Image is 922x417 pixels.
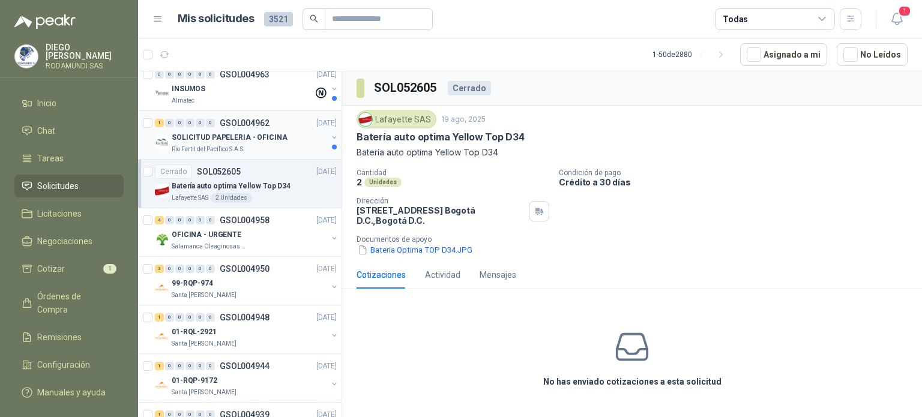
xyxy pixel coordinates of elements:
div: 1 [155,362,164,370]
a: 4 0 0 0 0 0 GSOL004958[DATE] Company LogoOFICINA - URGENTESalamanca Oleaginosas SAS [155,213,339,251]
div: 0 [175,313,184,322]
a: Licitaciones [14,202,124,225]
div: Cotizaciones [357,268,406,281]
div: 0 [165,119,174,127]
span: 3521 [264,12,293,26]
p: RODAMUNDI SAS [46,62,124,70]
img: Company Logo [155,135,169,149]
p: Almatec [172,96,194,106]
div: 0 [206,313,215,322]
span: Manuales y ayuda [37,386,106,399]
span: Tareas [37,152,64,165]
span: search [310,14,318,23]
div: 0 [206,362,215,370]
img: Company Logo [155,329,169,344]
p: OFICINA - URGENTE [172,229,241,241]
p: Batería auto optima Yellow Top D34 [172,181,291,192]
div: 0 [206,216,215,224]
div: 0 [206,265,215,273]
div: 0 [206,70,215,79]
p: Rio Fertil del Pacífico S.A.S. [172,145,245,154]
div: 0 [196,265,205,273]
div: 0 [185,362,194,370]
a: CerradoSOL052605[DATE] Company LogoBatería auto optima Yellow Top D34Lafayette SAS2 Unidades [138,160,342,208]
p: Cantidad [357,169,549,177]
a: Chat [14,119,124,142]
a: Inicio [14,92,124,115]
span: 1 [103,264,116,274]
div: 0 [196,70,205,79]
div: 0 [175,70,184,79]
div: 2 Unidades [211,193,252,203]
p: 2 [357,177,362,187]
div: Unidades [364,178,402,187]
div: 0 [185,313,194,322]
div: 0 [196,362,205,370]
span: Remisiones [37,331,82,344]
img: Company Logo [155,281,169,295]
img: Company Logo [15,45,38,68]
p: Dirección [357,197,524,205]
div: 0 [165,216,174,224]
span: Negociaciones [37,235,92,248]
div: 4 [155,216,164,224]
button: Asignado a mi [740,43,827,66]
p: Documentos de apoyo [357,235,917,244]
img: Company Logo [155,378,169,392]
a: 1 0 0 0 0 0 GSOL004948[DATE] Company Logo01-RQL-2921Santa [PERSON_NAME] [155,310,339,349]
p: GSOL004958 [220,216,270,224]
a: Tareas [14,147,124,170]
a: 1 0 0 0 0 0 GSOL004962[DATE] Company LogoSOLICITUD PAPELERIA - OFICINARio Fertil del Pacífico S.A.S. [155,116,339,154]
p: [DATE] [316,215,337,226]
div: 3 [155,265,164,273]
img: Company Logo [155,184,169,198]
a: Manuales y ayuda [14,381,124,404]
h3: SOL052605 [374,79,438,97]
p: Salamanca Oleaginosas SAS [172,242,247,251]
span: 1 [898,5,911,17]
p: [DATE] [316,361,337,372]
p: SOLICITUD PAPELERIA - OFICINA [172,132,288,143]
span: Órdenes de Compra [37,290,112,316]
a: Solicitudes [14,175,124,197]
p: [DATE] [316,312,337,323]
h1: Mis solicitudes [178,10,255,28]
span: Inicio [37,97,56,110]
a: Cotizar1 [14,257,124,280]
div: 0 [165,362,174,370]
p: 01-RQL-2921 [172,326,217,338]
a: 0 0 0 0 0 0 GSOL004963[DATE] Company LogoINSUMOSAlmatec [155,67,339,106]
p: [DATE] [316,118,337,129]
p: INSUMOS [172,83,205,95]
button: 1 [886,8,908,30]
img: Company Logo [359,113,372,126]
span: Configuración [37,358,90,371]
span: Licitaciones [37,207,82,220]
p: Batería auto optima Yellow Top D34 [357,146,908,159]
div: 0 [175,119,184,127]
div: Actividad [425,268,460,281]
button: No Leídos [837,43,908,66]
div: 0 [196,119,205,127]
p: 19 ago, 2025 [441,114,486,125]
h3: No has enviado cotizaciones a esta solicitud [543,375,722,388]
div: 0 [185,119,194,127]
p: GSOL004950 [220,265,270,273]
a: 1 0 0 0 0 0 GSOL004944[DATE] Company Logo01-RQP-9172Santa [PERSON_NAME] [155,359,339,397]
span: Solicitudes [37,179,79,193]
img: Logo peakr [14,14,76,29]
a: Negociaciones [14,230,124,253]
div: 0 [165,70,174,79]
div: 0 [185,216,194,224]
div: Cerrado [448,81,491,95]
p: Batería auto optima Yellow Top D34 [357,131,525,143]
p: DIEGO [PERSON_NAME] [46,43,124,60]
div: 0 [175,362,184,370]
a: 3 0 0 0 0 0 GSOL004950[DATE] Company Logo99-RQP-974Santa [PERSON_NAME] [155,262,339,300]
p: [STREET_ADDRESS] Bogotá D.C. , Bogotá D.C. [357,205,524,226]
p: GSOL004962 [220,119,270,127]
a: Remisiones [14,326,124,349]
div: 0 [206,119,215,127]
div: 0 [155,70,164,79]
div: 1 - 50 de 2880 [652,45,731,64]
